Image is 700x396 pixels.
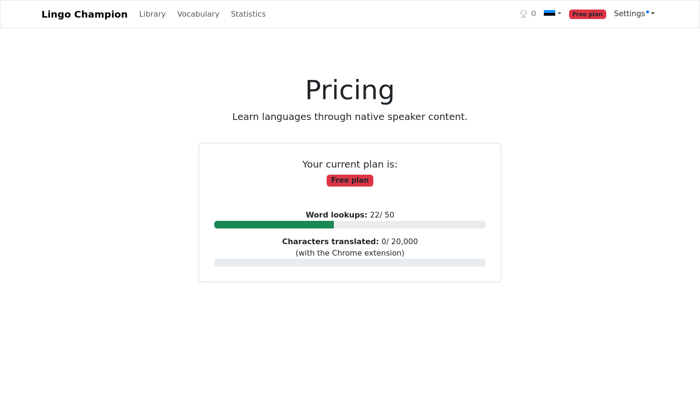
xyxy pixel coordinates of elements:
span: Free plan [569,10,607,19]
h5: Your current plan is: [214,158,486,170]
h1: Pricing [167,74,533,106]
span: 22 / 50 [306,210,394,219]
strong: Word lookups: [306,210,368,219]
a: Statistics [227,5,270,24]
a: Library [135,5,170,24]
span: Settings [614,9,649,18]
strong: Characters translated: [282,237,379,246]
span: Free plan [327,175,373,187]
a: Settings [610,4,659,23]
a: Lingo Champion [41,5,128,24]
a: Free plan [565,4,610,24]
p: Learn languages through native speaker content. [167,109,533,124]
a: 0 [516,4,540,24]
img: ee.svg [544,9,555,20]
span: 0 / 20,000 (with the Chrome extension) [282,237,418,257]
a: Vocabulary [173,5,223,24]
span: 0 [531,8,536,20]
